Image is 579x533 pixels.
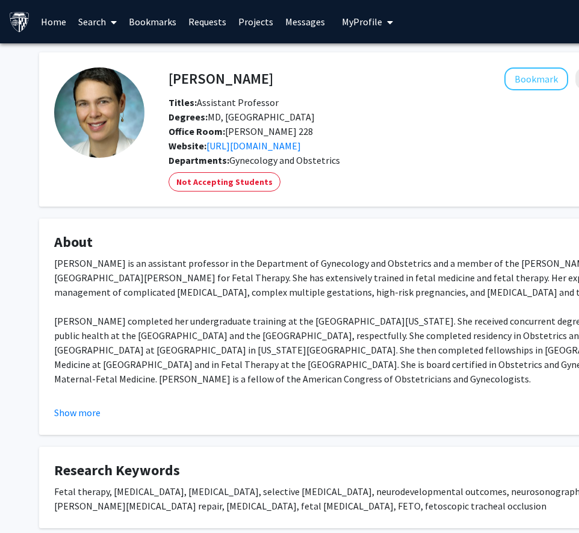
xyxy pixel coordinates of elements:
[232,1,279,43] a: Projects
[229,154,340,166] span: Gynecology and Obstetrics
[169,96,197,108] b: Titles:
[169,140,206,152] b: Website:
[169,154,229,166] b: Departments:
[169,96,279,108] span: Assistant Professor
[169,125,313,137] span: [PERSON_NAME] 228
[72,1,123,43] a: Search
[504,67,568,90] button: Add Mara Rosner to Bookmarks
[169,67,273,90] h4: [PERSON_NAME]
[35,1,72,43] a: Home
[9,479,51,524] iframe: Chat
[54,405,101,420] button: Show more
[9,11,30,33] img: Johns Hopkins University Logo
[206,140,301,152] a: Opens in a new tab
[279,1,331,43] a: Messages
[54,67,144,158] img: Profile Picture
[182,1,232,43] a: Requests
[169,111,208,123] b: Degrees:
[169,125,225,137] b: Office Room:
[169,111,315,123] span: MD, [GEOGRAPHIC_DATA]
[342,16,382,28] span: My Profile
[123,1,182,43] a: Bookmarks
[169,172,280,192] mat-chip: Not Accepting Students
